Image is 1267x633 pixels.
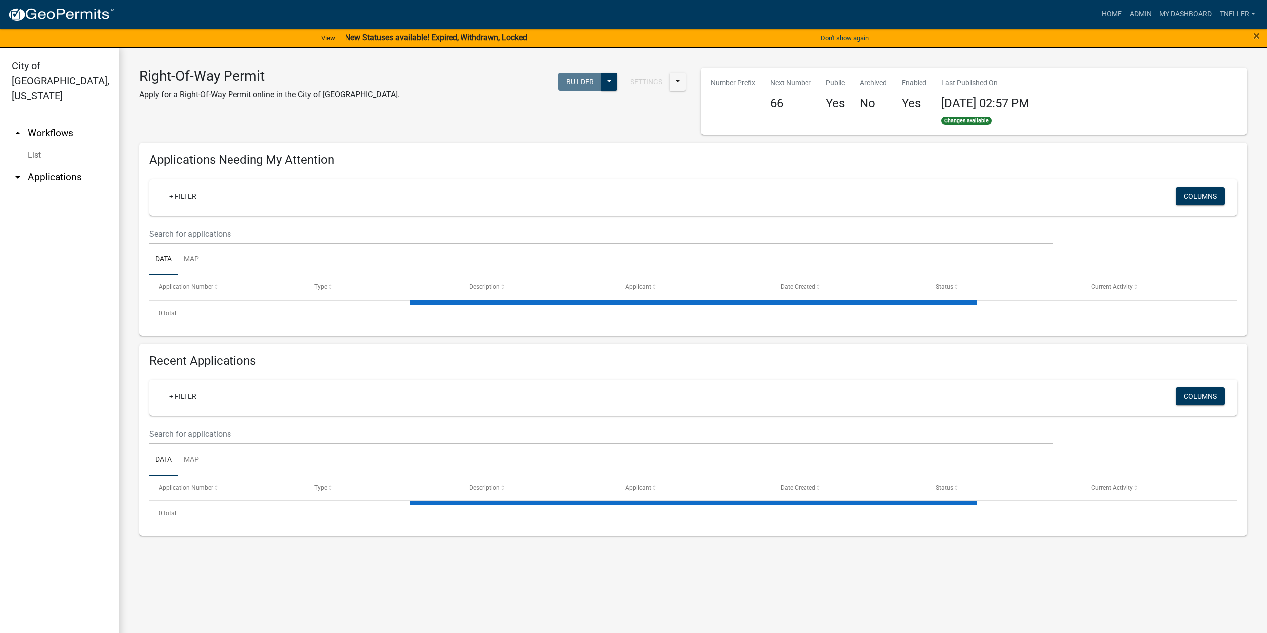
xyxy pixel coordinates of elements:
button: Settings [622,73,670,91]
a: My Dashboard [1155,5,1216,24]
h4: Recent Applications [149,354,1237,368]
datatable-header-cell: Date Created [771,476,926,500]
h4: No [860,96,887,111]
button: Columns [1176,387,1225,405]
datatable-header-cell: Applicant [615,275,771,299]
p: Number Prefix [711,78,755,88]
span: Current Activity [1091,283,1133,290]
h3: Right-Of-Way Permit [139,68,400,85]
datatable-header-cell: Description [460,476,615,500]
span: Application Number [159,484,213,491]
datatable-header-cell: Current Activity [1082,476,1237,500]
p: Last Published On [941,78,1029,88]
a: Map [178,244,205,276]
span: Status [936,283,953,290]
datatable-header-cell: Status [926,275,1082,299]
a: Admin [1126,5,1155,24]
i: arrow_drop_up [12,127,24,139]
a: Data [149,444,178,476]
a: Home [1098,5,1126,24]
a: Map [178,444,205,476]
div: 0 total [149,501,1237,526]
span: Applicant [625,484,651,491]
datatable-header-cell: Application Number [149,275,305,299]
input: Search for applications [149,424,1053,444]
button: Don't show again [817,30,873,46]
span: Application Number [159,283,213,290]
a: View [317,30,339,46]
datatable-header-cell: Type [305,275,460,299]
button: Columns [1176,187,1225,205]
h4: Yes [902,96,926,111]
span: Status [936,484,953,491]
datatable-header-cell: Status [926,476,1082,500]
datatable-header-cell: Date Created [771,275,926,299]
i: arrow_drop_down [12,171,24,183]
datatable-header-cell: Type [305,476,460,500]
p: Enabled [902,78,926,88]
datatable-header-cell: Application Number [149,476,305,500]
a: Data [149,244,178,276]
datatable-header-cell: Description [460,275,615,299]
span: Type [314,283,327,290]
p: Next Number [770,78,811,88]
a: + Filter [161,387,204,405]
p: Public [826,78,845,88]
span: × [1253,29,1260,43]
span: Changes available [941,117,992,125]
span: Type [314,484,327,491]
strong: New Statuses available! Expired, Withdrawn, Locked [345,33,527,42]
h4: 66 [770,96,811,111]
span: Description [469,283,500,290]
a: + Filter [161,187,204,205]
h4: Yes [826,96,845,111]
span: Date Created [781,484,815,491]
h4: Applications Needing My Attention [149,153,1237,167]
input: Search for applications [149,224,1053,244]
span: [DATE] 02:57 PM [941,96,1029,110]
a: tneller [1216,5,1259,24]
button: Close [1253,30,1260,42]
datatable-header-cell: Applicant [615,476,771,500]
span: Description [469,484,500,491]
span: Date Created [781,283,815,290]
span: Current Activity [1091,484,1133,491]
datatable-header-cell: Current Activity [1082,275,1237,299]
div: 0 total [149,301,1237,326]
p: Archived [860,78,887,88]
span: Applicant [625,283,651,290]
button: Builder [558,73,602,91]
p: Apply for a Right-Of-Way Permit online in the City of [GEOGRAPHIC_DATA]. [139,89,400,101]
